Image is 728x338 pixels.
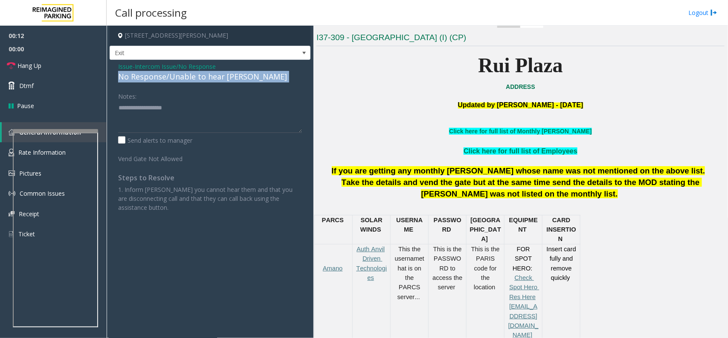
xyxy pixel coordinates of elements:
span: Intercom Issue/No Response [135,62,216,71]
span: PARCS [322,217,344,223]
span: Updated by [PERSON_NAME] - [DATE] [458,101,583,109]
div: No Response/Unable to hear [PERSON_NAME] [118,71,302,82]
span: Insert card fully and remove quickly [547,246,578,281]
a: General Information [2,122,107,142]
label: Send alerts to manager [118,136,192,145]
span: If you are getting any monthly [PERSON_NAME] whose name was not mentioned on the above list. [332,166,705,175]
span: Exit [110,46,270,60]
span: . [616,189,618,198]
img: 'icon' [9,190,15,197]
a: Logout [688,8,717,17]
b: Rui Plaza [478,54,563,76]
span: USERNAME [396,217,423,233]
span: [GEOGRAPHIC_DATA] [470,217,501,243]
h3: I37-309 - [GEOGRAPHIC_DATA] (I) (CP) [316,32,725,46]
a: Click here for full list of Employees [464,147,577,155]
span: - [133,62,216,71]
h3: Call processing [111,2,191,23]
img: 'icon' [9,149,14,156]
span: This the username [395,246,423,262]
span: SOLAR WINDS [360,217,384,233]
img: logout [711,8,717,17]
label: Notes: [118,89,136,101]
span: EQUIPMENT [509,217,538,233]
a: Auth Anvil [357,246,385,253]
img: 'icon' [9,230,14,238]
span: Hang Up [17,61,41,70]
a: Amano [323,265,342,272]
span: Issue [118,62,133,71]
a: Driven Technologies [356,255,387,281]
a: ADDRESS [506,83,535,90]
label: Vend Gate Not Allowed [116,151,194,163]
span: PASSWOR [434,217,461,233]
span: Pause [17,101,34,110]
span: D [447,226,451,233]
img: 'icon' [9,211,15,217]
img: 'icon' [9,170,15,176]
a: Check Spot Hero Res Here [509,274,539,300]
img: 'icon' [9,129,15,135]
span: This is the PARIS code for the location [471,246,502,291]
span: that is on the PARCS server... [397,255,424,300]
span: Take the details and vend the gate but at the same time send the details to the MOD stating the [... [342,178,702,198]
span: CARD INSERTION [547,217,576,243]
h4: Steps to Resolve [118,174,302,182]
a: Click here for full list of Monthly [PERSON_NAME] [449,128,592,135]
span: This is the PASSWORD to access the server [432,246,464,291]
p: 1. Inform [PERSON_NAME] you cannot hear them and that you are disconnecting call and that they ca... [118,185,302,212]
span: General Information [19,128,81,136]
span: Dtmf [19,81,34,90]
h4: [STREET_ADDRESS][PERSON_NAME] [110,26,310,46]
span: FOR SPOT HERO: [513,246,534,272]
